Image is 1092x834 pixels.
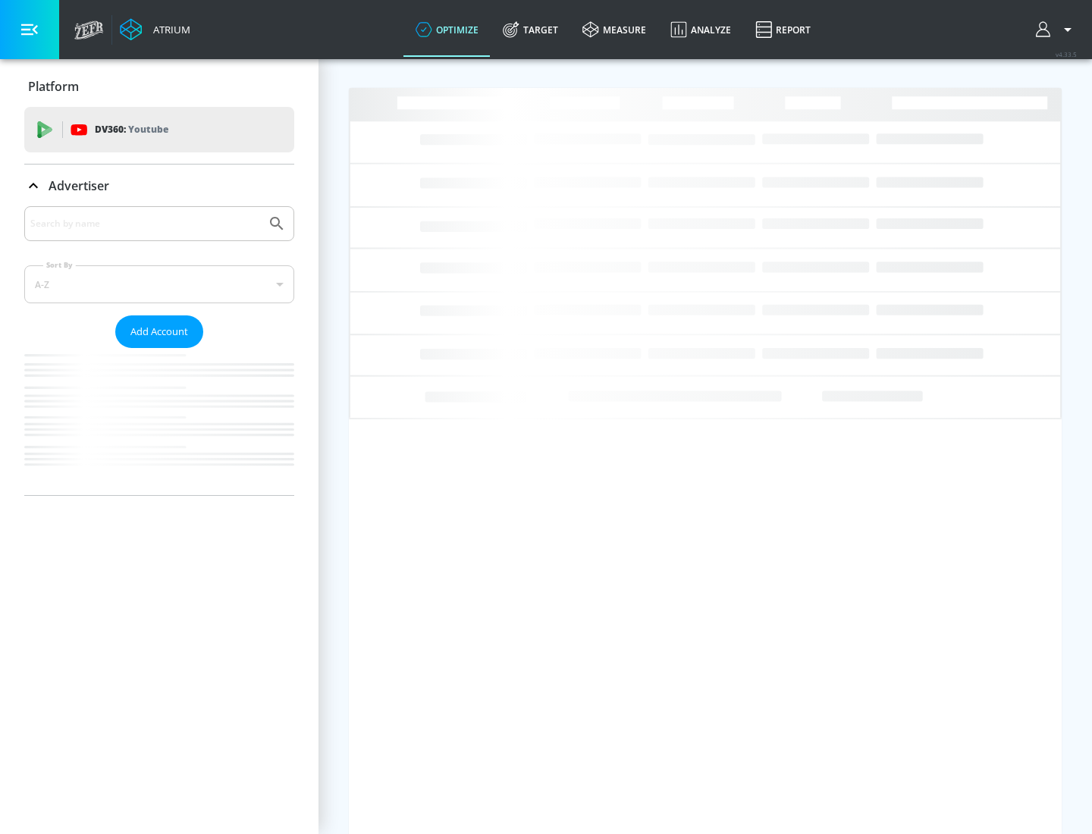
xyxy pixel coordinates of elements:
div: Advertiser [24,165,294,207]
div: Atrium [147,23,190,36]
a: Analyze [658,2,743,57]
p: Youtube [128,121,168,137]
span: v 4.33.5 [1056,50,1077,58]
a: optimize [403,2,491,57]
a: measure [570,2,658,57]
div: A-Z [24,265,294,303]
button: Add Account [115,315,203,348]
a: Atrium [120,18,190,41]
div: Platform [24,65,294,108]
div: DV360: Youtube [24,107,294,152]
label: Sort By [43,260,76,270]
p: Platform [28,78,79,95]
p: DV360: [95,121,168,138]
span: Add Account [130,323,188,340]
p: Advertiser [49,177,109,194]
a: Target [491,2,570,57]
input: Search by name [30,214,260,234]
nav: list of Advertiser [24,348,294,495]
div: Advertiser [24,206,294,495]
a: Report [743,2,823,57]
